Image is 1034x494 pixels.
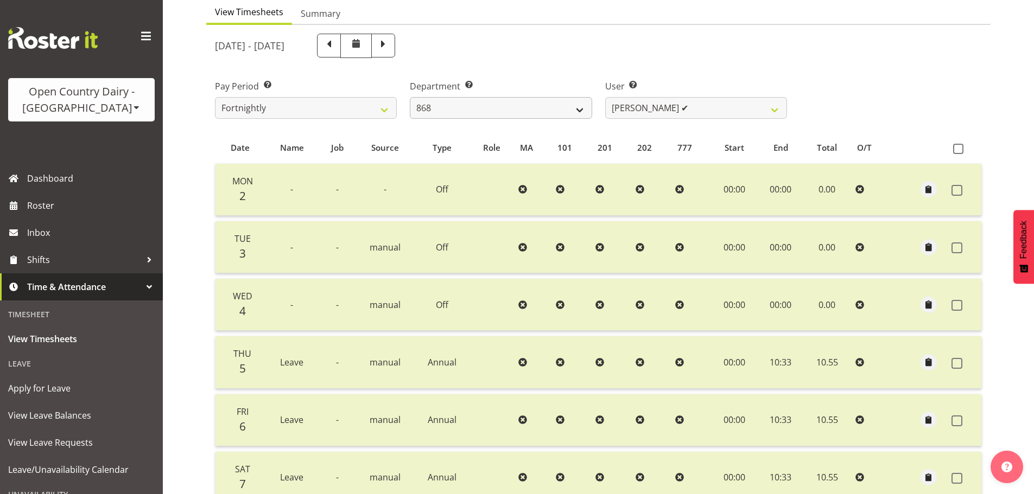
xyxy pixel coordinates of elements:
span: Dashboard [27,170,157,187]
span: manual [370,356,401,368]
span: Time & Attendance [27,279,141,295]
span: - [336,183,339,195]
div: End [764,142,797,154]
span: Fri [237,406,249,418]
td: Annual [415,336,470,388]
span: Wed [233,290,252,302]
h5: [DATE] - [DATE] [215,40,284,52]
div: Source [361,142,408,154]
span: Leave [280,414,303,426]
span: - [290,241,293,253]
label: User [605,80,787,93]
img: help-xxl-2.png [1001,461,1012,472]
a: View Leave Requests [3,429,160,456]
span: 7 [239,476,246,491]
div: Type [421,142,464,154]
td: 00:00 [711,279,758,331]
div: 777 [677,142,705,154]
div: Name [271,142,313,154]
span: - [336,241,339,253]
a: Apply for Leave [3,375,160,402]
span: 6 [239,419,246,434]
div: Start [717,142,752,154]
div: Date [221,142,259,154]
a: View Leave Balances [3,402,160,429]
td: 0.00 [803,279,851,331]
span: manual [370,241,401,253]
span: Leave [280,356,303,368]
div: Total [809,142,845,154]
td: Annual [415,394,470,446]
span: Roster [27,197,157,214]
span: Summary [301,7,340,20]
td: 10.55 [803,394,851,446]
div: O/T [857,142,885,154]
td: Off [415,164,470,216]
span: Feedback [1019,221,1029,259]
label: Department [410,80,592,93]
span: manual [370,299,401,311]
span: 5 [239,361,246,376]
span: View Timesheets [215,5,283,18]
span: - [336,299,339,311]
td: 00:00 [711,394,758,446]
td: Off [415,279,470,331]
div: Leave [3,352,160,375]
td: 10:33 [758,394,803,446]
td: 0.00 [803,164,851,216]
span: - [290,183,293,195]
span: Apply for Leave [8,380,155,396]
img: Rosterit website logo [8,27,98,49]
span: 4 [239,303,246,318]
span: View Leave Balances [8,407,155,424]
div: 201 [598,142,625,154]
div: 101 [557,142,585,154]
td: 00:00 [711,221,758,273]
label: Pay Period [215,80,397,93]
div: 202 [637,142,665,154]
span: Sat [235,463,250,475]
td: 00:00 [711,336,758,388]
td: 00:00 [711,164,758,216]
td: Off [415,221,470,273]
span: - [290,299,293,311]
a: Leave/Unavailability Calendar [3,456,160,483]
span: manual [370,414,401,426]
span: Leave/Unavailability Calendar [8,461,155,478]
span: - [384,183,386,195]
span: Tue [234,233,251,245]
span: Inbox [27,224,157,241]
span: - [336,356,339,368]
td: 0.00 [803,221,851,273]
button: Feedback - Show survey [1013,210,1034,284]
td: 00:00 [758,279,803,331]
span: - [336,414,339,426]
span: Mon [232,175,253,187]
div: Job [325,142,350,154]
div: Timesheet [3,303,160,325]
span: 2 [239,188,246,203]
td: 10:33 [758,336,803,388]
a: View Timesheets [3,325,160,352]
span: View Leave Requests [8,434,155,451]
span: View Timesheets [8,331,155,347]
td: 00:00 [758,164,803,216]
td: 00:00 [758,221,803,273]
span: 3 [239,246,246,261]
span: manual [370,471,401,483]
div: Open Country Dairy - [GEOGRAPHIC_DATA] [19,84,144,116]
div: Role [476,142,508,154]
span: Thu [233,348,251,360]
span: Leave [280,471,303,483]
span: - [336,471,339,483]
span: Shifts [27,252,141,268]
td: 10.55 [803,336,851,388]
div: MA [520,142,545,154]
